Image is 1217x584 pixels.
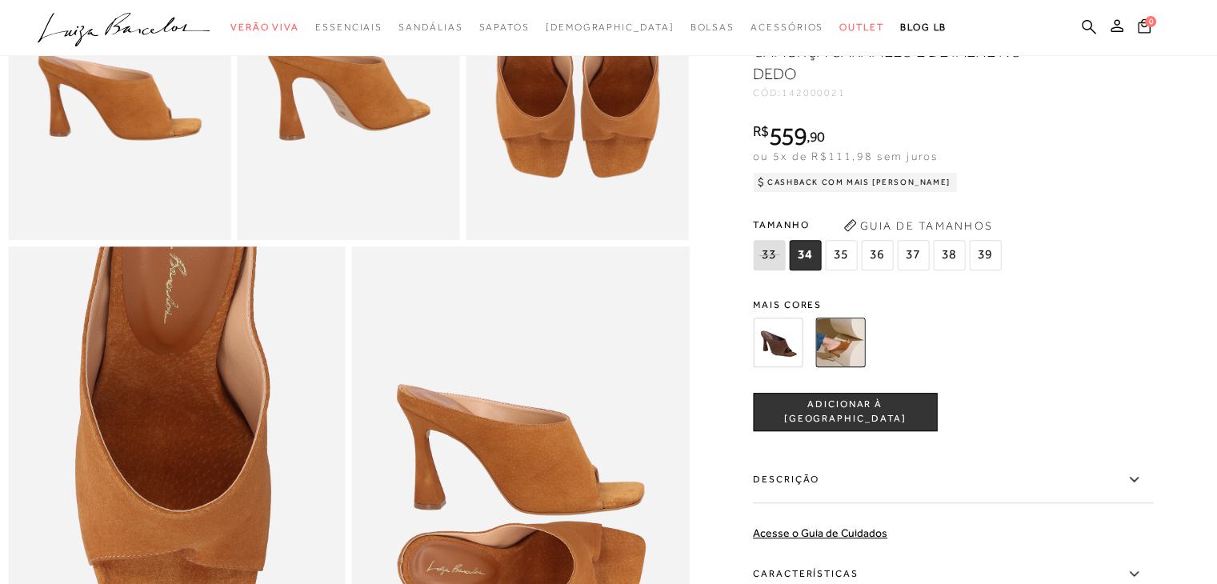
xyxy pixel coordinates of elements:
[315,22,382,33] span: Essenciais
[546,22,675,33] span: [DEMOGRAPHIC_DATA]
[839,13,884,42] a: noSubCategoriesText
[751,13,823,42] a: noSubCategoriesText
[690,13,735,42] a: noSubCategoriesText
[753,213,1005,237] span: Tamanho
[1145,16,1156,27] span: 0
[789,240,821,270] span: 34
[838,213,998,238] button: Guia de Tamanhos
[398,13,462,42] a: noSubCategoriesText
[751,22,823,33] span: Acessórios
[753,318,803,367] img: MULE COM SALTO ALTO FLARE EM CAMURÇA CAFÉ E DETALHE NO DEDO
[478,22,529,33] span: Sapatos
[825,240,857,270] span: 35
[478,13,529,42] a: noSubCategoriesText
[1133,18,1155,39] button: 0
[315,13,382,42] a: noSubCategoriesText
[230,13,299,42] a: noSubCategoriesText
[839,22,884,33] span: Outlet
[230,22,299,33] span: Verão Viva
[753,300,1153,310] span: Mais cores
[753,526,887,539] a: Acesse o Guia de Cuidados
[753,240,785,270] span: 33
[897,240,929,270] span: 37
[753,457,1153,503] label: Descrição
[753,150,938,162] span: ou 5x de R$111,98 sem juros
[807,130,825,144] i: ,
[754,398,936,426] span: ADICIONAR À [GEOGRAPHIC_DATA]
[753,393,937,431] button: ADICIONAR À [GEOGRAPHIC_DATA]
[753,173,957,192] div: Cashback com Mais [PERSON_NAME]
[769,122,807,150] span: 559
[753,88,1073,98] div: CÓD:
[810,128,825,145] span: 90
[933,240,965,270] span: 38
[900,22,947,33] span: BLOG LB
[398,22,462,33] span: Sandálias
[900,13,947,42] a: BLOG LB
[861,240,893,270] span: 36
[546,13,675,42] a: noSubCategoriesText
[753,124,769,138] i: R$
[690,22,735,33] span: Bolsas
[969,240,1001,270] span: 39
[782,87,846,98] span: 142000021
[815,318,865,367] img: MULE COM SALTO ALTO FLARE EM CAMURÇA CARAMELO E DETALHE NO DEDO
